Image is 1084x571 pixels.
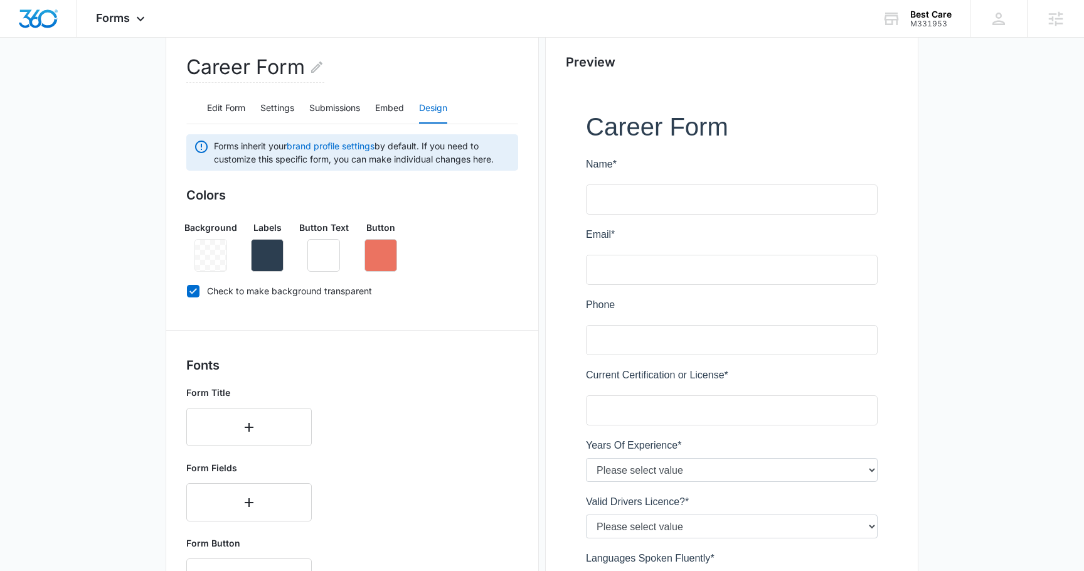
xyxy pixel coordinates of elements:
p: Form Fields [186,461,312,474]
p: Button [366,221,395,234]
p: Form Button [186,536,312,550]
p: Button Text [299,221,349,234]
p: Form Title [186,386,312,399]
div: account id [910,19,952,28]
button: Design [419,93,447,124]
h3: Fonts [186,356,518,375]
span: Forms inherit your by default. If you need to customize this specific form, you can make individu... [214,139,511,166]
label: Check to make background transparent [186,284,518,297]
button: Edit Form Name [309,52,324,82]
h3: Colors [186,186,518,205]
a: brand profile settings [287,141,375,151]
p: Background [184,221,237,234]
h2: Preview [566,53,898,72]
button: Edit Form [207,93,245,124]
button: Submissions [309,93,360,124]
div: account name [910,9,952,19]
button: Settings [260,93,294,124]
button: Embed [375,93,404,124]
span: Forms [96,11,130,24]
h2: Career Form [186,52,324,83]
p: Labels [253,221,282,234]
